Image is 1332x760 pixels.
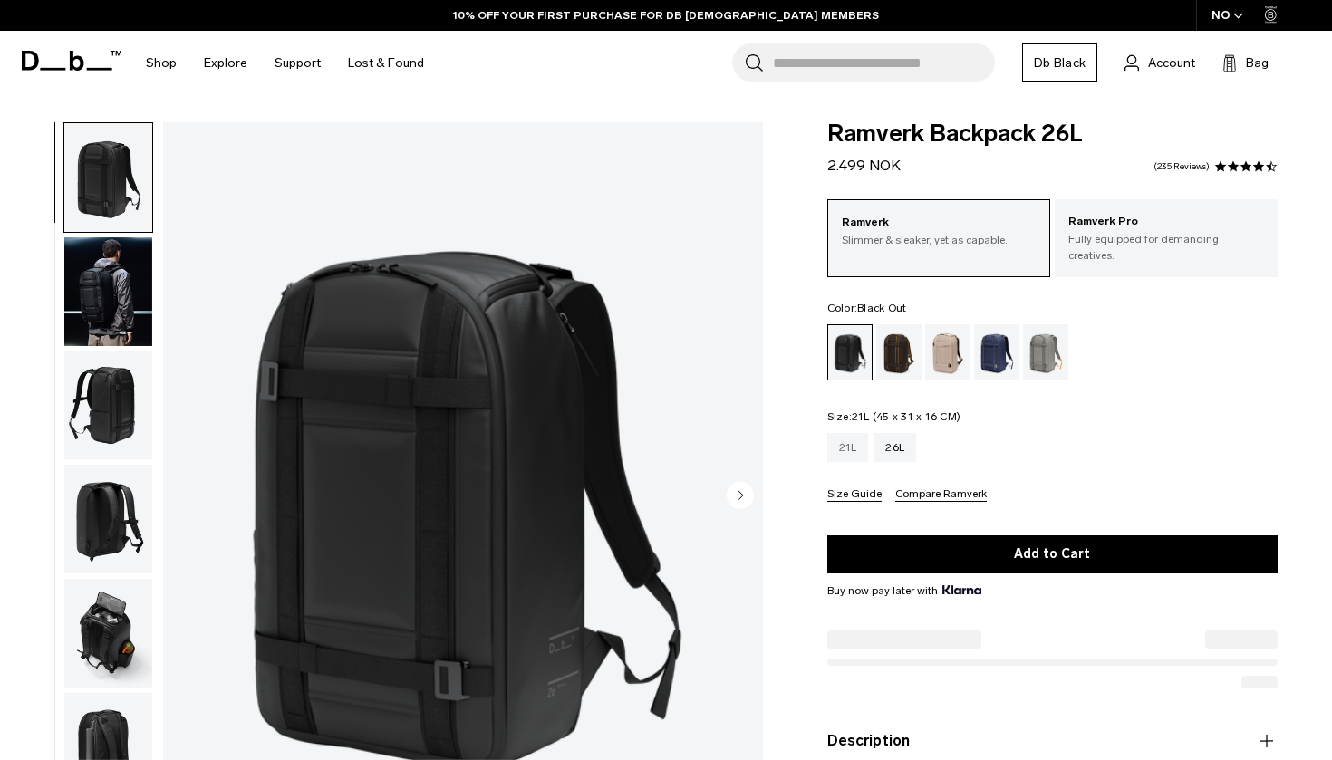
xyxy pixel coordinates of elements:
[942,585,981,594] img: {"height" => 20, "alt" => "Klarna"}
[1153,162,1210,171] a: 235 reviews
[63,122,153,233] button: Ramverk Backpack 26L Black Out
[827,582,981,599] span: Buy now pay later with
[1055,199,1278,277] a: Ramverk Pro Fully equipped for demanding creatives.
[857,302,906,314] span: Black Out
[842,214,1036,232] p: Ramverk
[876,324,922,380] a: Espresso
[874,433,916,462] a: 26L
[63,578,153,688] button: Ramverk Backpack 26L Black Out
[1246,53,1269,72] span: Bag
[64,465,152,573] img: Ramverk Backpack 26L Black Out
[827,535,1278,573] button: Add to Cart
[63,236,153,347] button: Ramverk Backpack 26L Black Out
[64,237,152,346] img: Ramverk Backpack 26L Black Out
[895,488,987,502] button: Compare Ramverk
[146,31,177,95] a: Shop
[827,303,907,313] legend: Color:
[64,123,152,232] img: Ramverk Backpack 26L Black Out
[852,410,960,423] span: 21L (45 x 31 x 16 CM)
[727,481,754,512] button: Next slide
[827,324,873,380] a: Black Out
[842,232,1036,248] p: Slimmer & sleaker, yet as capable.
[1068,231,1264,264] p: Fully equipped for demanding creatives.
[827,730,1278,752] button: Description
[974,324,1019,380] a: Blue Hour
[275,31,321,95] a: Support
[827,122,1278,146] span: Ramverk Backpack 26L
[63,464,153,574] button: Ramverk Backpack 26L Black Out
[1148,53,1195,72] span: Account
[1022,43,1097,82] a: Db Black
[64,351,152,460] img: Ramverk Backpack 26L Black Out
[827,433,869,462] a: 21L
[64,579,152,688] img: Ramverk Backpack 26L Black Out
[453,7,879,24] a: 10% OFF YOUR FIRST PURCHASE FOR DB [DEMOGRAPHIC_DATA] MEMBERS
[1124,52,1195,73] a: Account
[827,411,961,422] legend: Size:
[63,351,153,461] button: Ramverk Backpack 26L Black Out
[348,31,424,95] a: Lost & Found
[925,324,970,380] a: Fogbow Beige
[1068,213,1264,231] p: Ramverk Pro
[827,157,901,174] span: 2.499 NOK
[1023,324,1068,380] a: Sand Grey
[204,31,247,95] a: Explore
[827,488,882,502] button: Size Guide
[1222,52,1269,73] button: Bag
[132,31,438,95] nav: Main Navigation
